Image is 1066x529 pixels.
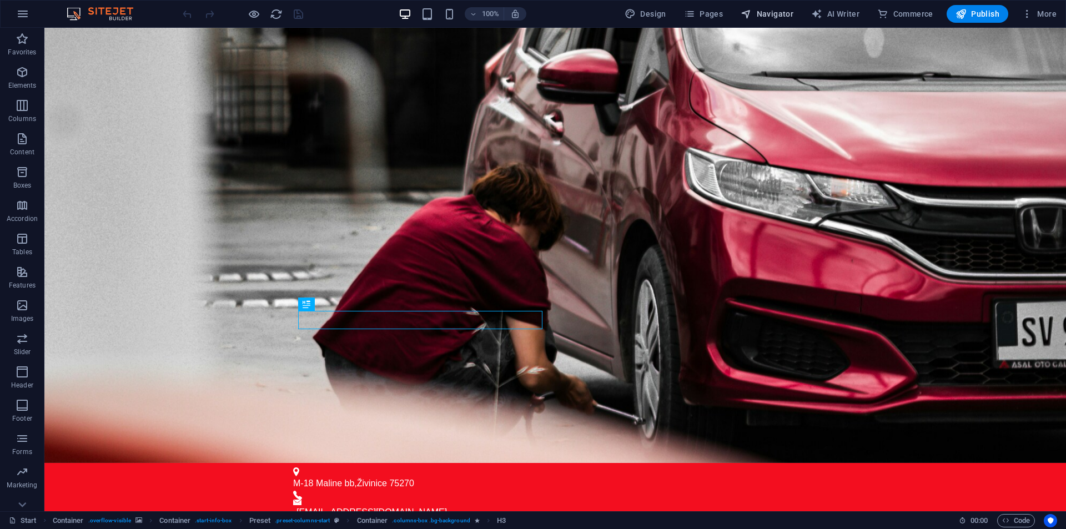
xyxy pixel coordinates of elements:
[956,8,999,19] span: Publish
[947,5,1008,23] button: Publish
[741,8,793,19] span: Navigator
[334,517,339,523] i: This element is a customizable preset
[9,514,37,527] a: Click to cancel selection. Double-click to open Pages
[269,7,283,21] button: reload
[807,5,864,23] button: AI Writer
[1017,5,1061,23] button: More
[8,48,36,57] p: Favorites
[357,514,388,527] span: Click to select. Double-click to edit
[680,5,727,23] button: Pages
[12,414,32,423] p: Footer
[1044,514,1057,527] button: Usercentrics
[249,514,271,527] span: Click to select. Double-click to edit
[7,481,37,490] p: Marketing
[10,148,34,157] p: Content
[7,214,38,223] p: Accordion
[64,7,147,21] img: Editor Logo
[12,447,32,456] p: Forms
[1022,8,1057,19] span: More
[877,8,933,19] span: Commerce
[9,281,36,290] p: Features
[88,514,132,527] span: . overflow-visible
[997,514,1035,527] button: Code
[275,514,330,527] span: . preset-columns-start
[625,8,666,19] span: Design
[11,381,33,390] p: Header
[475,517,480,523] i: Element contains an animation
[1002,514,1030,527] span: Code
[959,514,988,527] h6: Session time
[8,81,37,90] p: Elements
[811,8,859,19] span: AI Writer
[497,514,506,527] span: Click to select. Double-click to edit
[14,347,31,356] p: Slider
[620,5,671,23] div: Design (Ctrl+Alt+Y)
[971,514,988,527] span: 00 00
[510,9,520,19] i: On resize automatically adjust zoom level to fit chosen device.
[8,114,36,123] p: Columns
[53,514,84,527] span: Click to select. Double-click to edit
[873,5,938,23] button: Commerce
[12,248,32,256] p: Tables
[195,514,232,527] span: . start-info-box
[53,514,506,527] nav: breadcrumb
[736,5,798,23] button: Navigator
[620,5,671,23] button: Design
[159,514,190,527] span: Click to select. Double-click to edit
[13,181,32,190] p: Boxes
[247,7,260,21] button: Click here to leave preview mode and continue editing
[684,8,723,19] span: Pages
[392,514,470,527] span: . columns-box .bg-background
[481,7,499,21] h6: 100%
[11,314,34,323] p: Images
[465,7,504,21] button: 100%
[135,517,142,523] i: This element contains a background
[978,516,980,525] span: :
[270,8,283,21] i: Reload page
